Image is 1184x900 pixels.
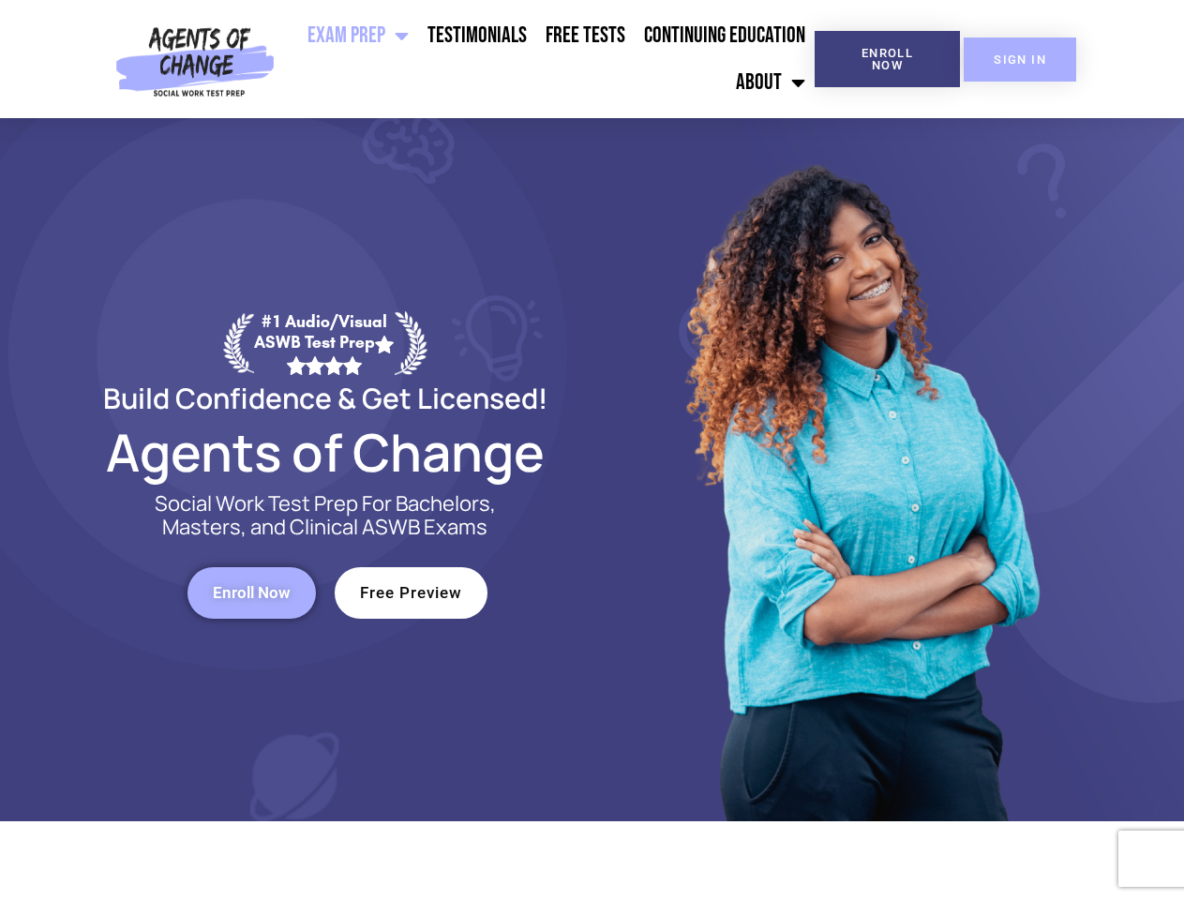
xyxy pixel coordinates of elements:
[58,430,592,473] h2: Agents of Change
[254,311,395,374] div: #1 Audio/Visual ASWB Test Prep
[815,31,960,87] a: Enroll Now
[282,12,815,106] nav: Menu
[298,12,418,59] a: Exam Prep
[335,567,487,619] a: Free Preview
[187,567,316,619] a: Enroll Now
[58,384,592,412] h2: Build Confidence & Get Licensed!
[994,53,1046,66] span: SIGN IN
[213,585,291,601] span: Enroll Now
[727,59,815,106] a: About
[845,47,930,71] span: Enroll Now
[360,585,462,601] span: Free Preview
[536,12,635,59] a: Free Tests
[133,492,517,539] p: Social Work Test Prep For Bachelors, Masters, and Clinical ASWB Exams
[418,12,536,59] a: Testimonials
[672,118,1047,821] img: Website Image 1 (1)
[964,37,1076,82] a: SIGN IN
[635,12,815,59] a: Continuing Education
